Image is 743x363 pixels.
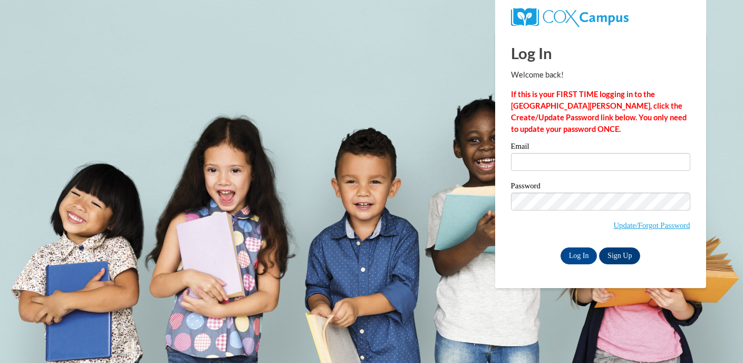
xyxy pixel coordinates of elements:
[511,8,629,27] img: COX Campus
[511,182,690,193] label: Password
[511,142,690,153] label: Email
[613,221,690,230] a: Update/Forgot Password
[511,69,690,81] p: Welcome back!
[511,90,687,133] strong: If this is your FIRST TIME logging in to the [GEOGRAPHIC_DATA][PERSON_NAME], click the Create/Upd...
[561,247,597,264] input: Log In
[511,12,629,21] a: COX Campus
[511,42,690,64] h1: Log In
[599,247,640,264] a: Sign Up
